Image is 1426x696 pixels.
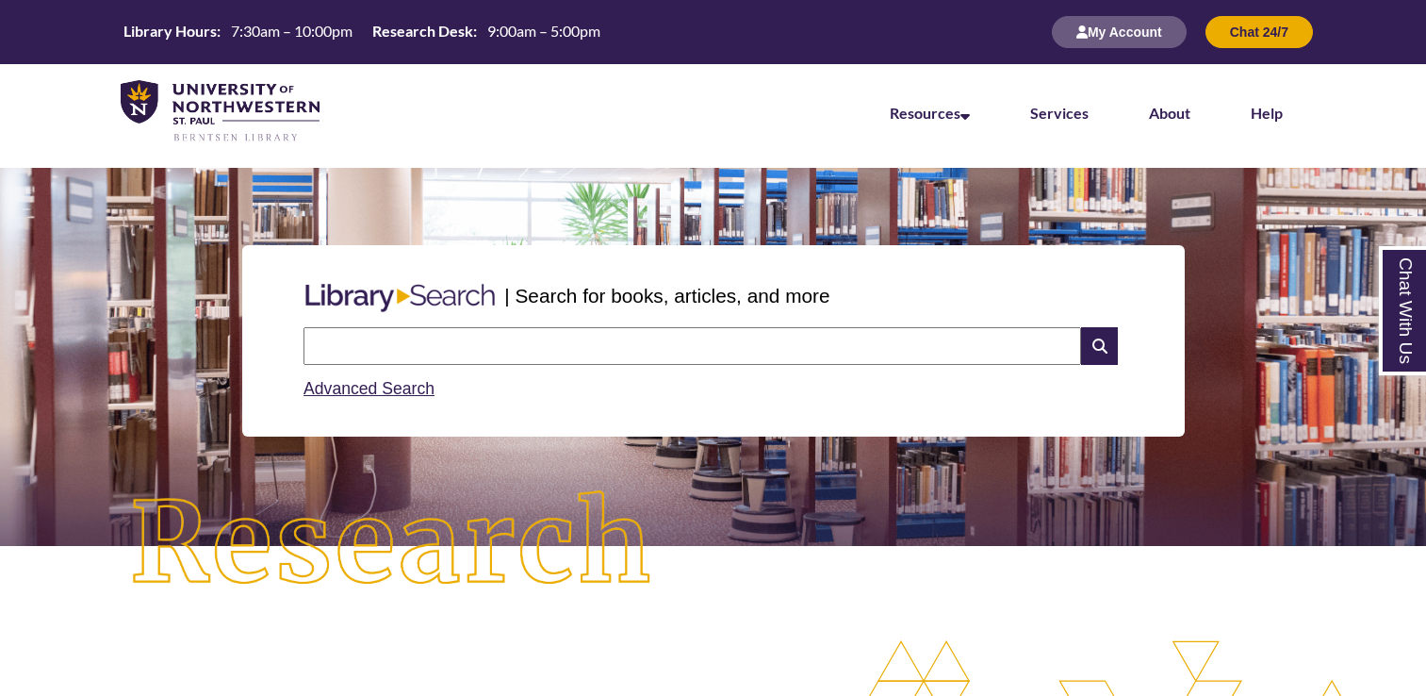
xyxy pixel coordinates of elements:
[1030,104,1089,122] a: Services
[1205,16,1313,48] button: Chat 24/7
[1149,104,1190,122] a: About
[1052,16,1187,48] button: My Account
[487,22,600,40] span: 9:00am – 5:00pm
[121,80,320,143] img: UNWSP Library Logo
[116,21,223,41] th: Library Hours:
[890,104,970,122] a: Resources
[231,22,352,40] span: 7:30am – 10:00pm
[504,281,829,310] p: | Search for books, articles, and more
[296,276,504,320] img: Libary Search
[72,433,713,656] img: Research
[303,379,434,398] a: Advanced Search
[116,21,608,41] table: Hours Today
[1251,104,1283,122] a: Help
[1081,327,1117,365] i: Search
[1205,24,1313,40] a: Chat 24/7
[365,21,480,41] th: Research Desk:
[116,21,608,43] a: Hours Today
[1052,24,1187,40] a: My Account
